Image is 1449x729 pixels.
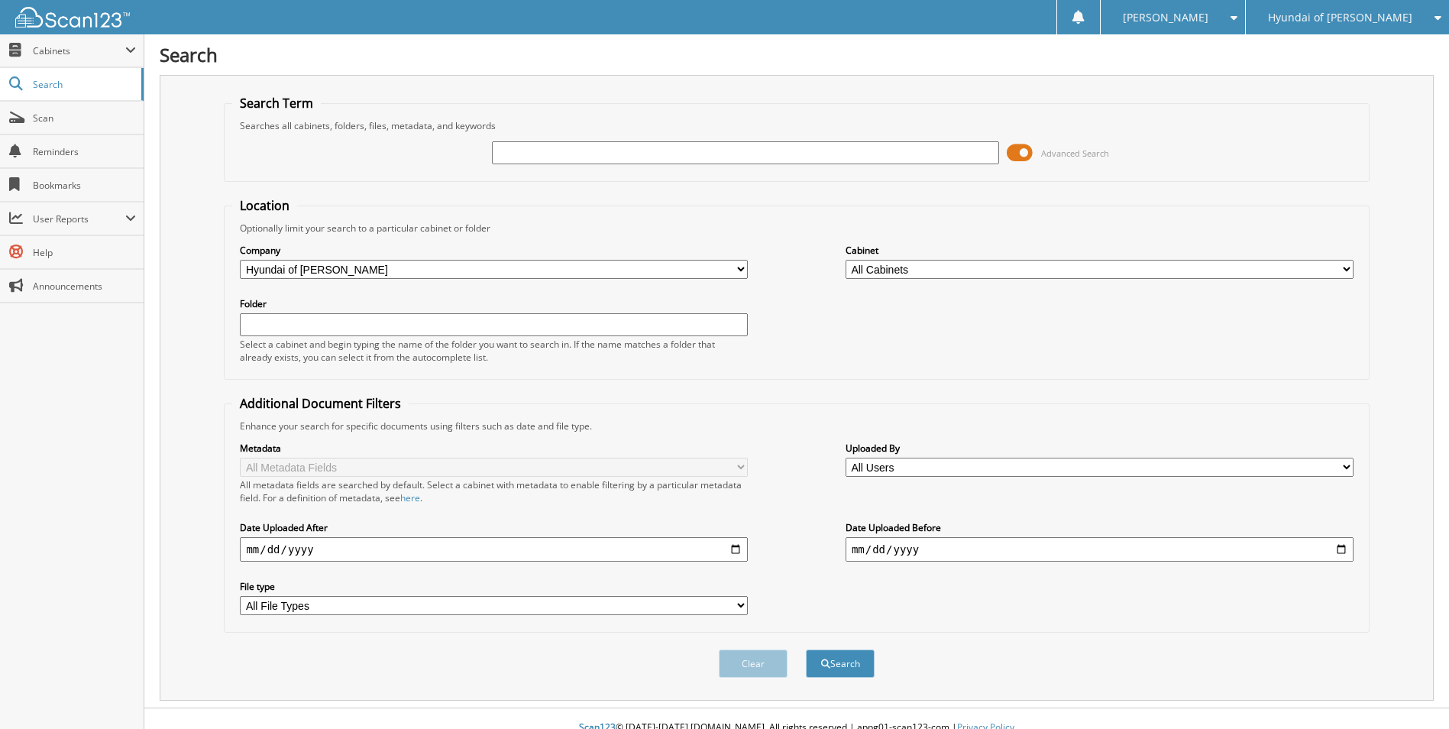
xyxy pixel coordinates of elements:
[240,537,748,562] input: start
[33,280,136,293] span: Announcements
[846,244,1354,257] label: Cabinet
[33,112,136,125] span: Scan
[240,478,748,504] div: All metadata fields are searched by default. Select a cabinet with metadata to enable filtering b...
[1041,147,1109,159] span: Advanced Search
[232,119,1360,132] div: Searches all cabinets, folders, files, metadata, and keywords
[1123,13,1208,22] span: [PERSON_NAME]
[33,145,136,158] span: Reminders
[240,338,748,364] div: Select a cabinet and begin typing the name of the folder you want to search in. If the name match...
[719,650,788,678] button: Clear
[33,78,134,91] span: Search
[33,246,136,259] span: Help
[846,442,1354,455] label: Uploaded By
[232,95,321,112] legend: Search Term
[232,222,1360,235] div: Optionally limit your search to a particular cabinet or folder
[232,420,1360,433] div: Enhance your search for specific documents using filters such as date and file type.
[33,44,125,57] span: Cabinets
[232,197,297,214] legend: Location
[846,521,1354,534] label: Date Uploaded Before
[160,42,1434,67] h1: Search
[1268,13,1412,22] span: Hyundai of [PERSON_NAME]
[400,491,420,504] a: here
[240,297,748,310] label: Folder
[33,179,136,192] span: Bookmarks
[232,395,409,412] legend: Additional Document Filters
[806,650,875,678] button: Search
[846,537,1354,562] input: end
[240,580,748,593] label: File type
[240,244,748,257] label: Company
[240,521,748,534] label: Date Uploaded After
[15,7,130,28] img: scan123-logo-white.svg
[240,442,748,455] label: Metadata
[33,212,125,225] span: User Reports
